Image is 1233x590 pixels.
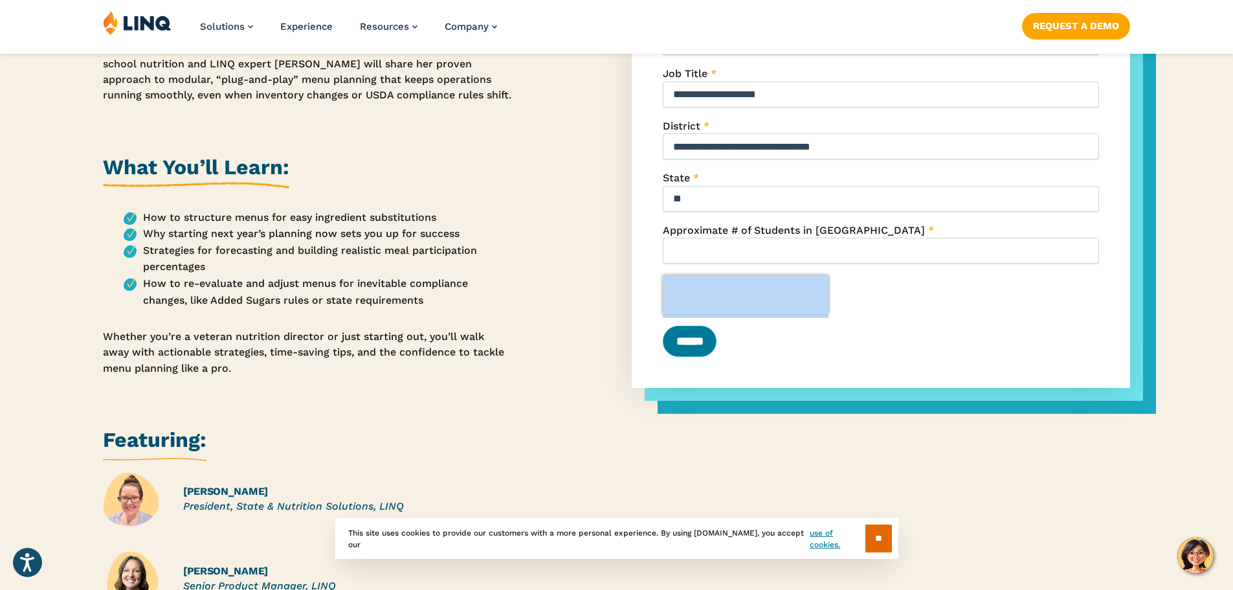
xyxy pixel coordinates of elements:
li: How to structure menus for easy ingredient substitutions [124,209,513,226]
p: Whether you’re a veteran nutrition director or just starting out, you’ll walk away with actionabl... [103,329,513,376]
a: Solutions [200,21,253,32]
button: Hello, have a question? Let’s chat. [1177,538,1214,574]
a: Resources [360,21,417,32]
div: This site uses cookies to provide our customers with a more personal experience. By using [DOMAIN... [335,518,898,559]
a: use of cookies. [810,527,865,550]
span: State [663,172,690,184]
li: Strategies for forecasting and building realistic meal participation percentages [124,242,513,275]
em: President, State & Nutrition Solutions, LINQ [183,500,404,512]
h2: Featuring: [103,425,206,461]
span: Resources [360,21,409,32]
span: Company [445,21,489,32]
li: Why starting next year’s planning now sets you up for success [124,225,513,242]
span: Approximate # of Students in [GEOGRAPHIC_DATA] [663,224,925,236]
span: Solutions [200,21,245,32]
p: Planning menus isn’t just about meeting [DATE] requirements—it’s about building a flexible, futur... [103,25,513,104]
h4: [PERSON_NAME] [183,484,513,499]
h2: What You’ll Learn: [103,153,289,188]
a: Experience [280,21,333,32]
li: How to re-evaluate and adjust menus for inevitable compliance changes, like Added Sugars rules or... [124,275,513,308]
iframe: reCAPTCHA [663,275,828,314]
img: LINQ | K‑12 Software [103,10,172,35]
a: Request a Demo [1022,13,1130,39]
span: Job Title [663,67,707,80]
a: Company [445,21,497,32]
span: District [663,120,700,132]
nav: Button Navigation [1022,10,1130,39]
nav: Primary Navigation [200,10,497,53]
